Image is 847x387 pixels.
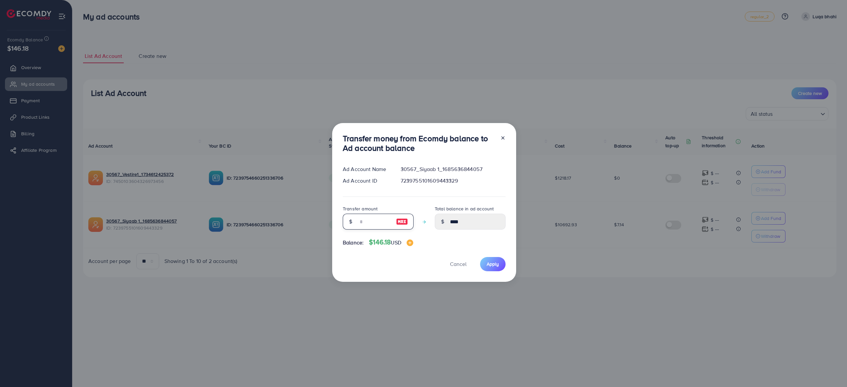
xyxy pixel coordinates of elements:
span: Apply [487,261,499,267]
div: Ad Account ID [337,177,395,185]
div: 30567_Siyaab 1_1685636844057 [395,165,511,173]
button: Apply [480,257,506,271]
h4: $146.18 [369,238,413,246]
label: Total balance in ad account [435,205,494,212]
span: USD [391,239,401,246]
img: image [407,239,413,246]
h3: Transfer money from Ecomdy balance to Ad account balance [343,134,495,153]
img: image [396,218,408,226]
span: Cancel [450,260,467,268]
label: Transfer amount [343,205,378,212]
span: Balance: [343,239,364,246]
iframe: Chat [819,357,842,382]
button: Cancel [442,257,475,271]
div: 7239755101609443329 [395,177,511,185]
div: Ad Account Name [337,165,395,173]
